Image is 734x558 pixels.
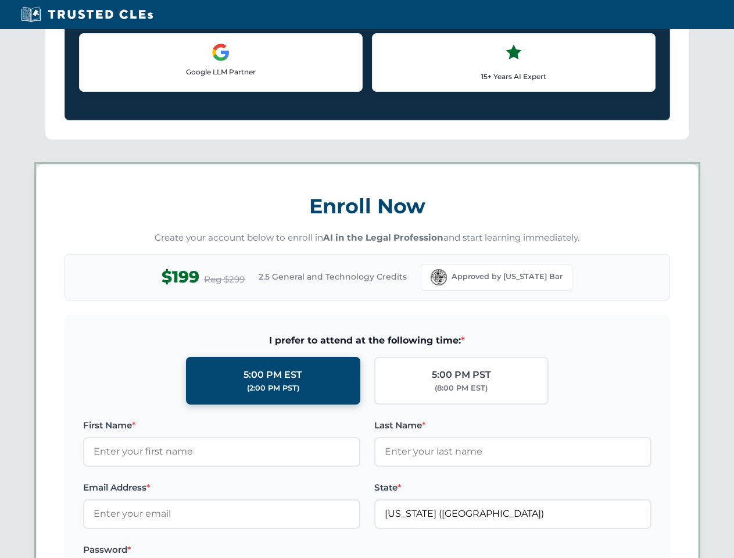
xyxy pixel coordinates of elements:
label: Email Address [83,481,360,495]
input: Enter your first name [83,437,360,466]
span: Reg $299 [204,273,245,287]
input: Florida (FL) [374,499,651,528]
p: Google LLM Partner [89,66,353,77]
label: First Name [83,419,360,432]
div: (2:00 PM PST) [247,382,299,394]
strong: AI in the Legal Profession [323,232,443,243]
label: Password [83,543,360,557]
div: 5:00 PM PST [432,367,491,382]
p: Create your account below to enroll in and start learning immediately. [65,231,670,245]
label: State [374,481,651,495]
h3: Enroll Now [65,188,670,224]
span: Approved by [US_STATE] Bar [452,271,563,282]
input: Enter your last name [374,437,651,466]
span: 2.5 General and Technology Credits [259,270,407,283]
img: Florida Bar [431,269,447,285]
span: I prefer to attend at the following time: [83,333,651,348]
span: $199 [162,264,199,290]
label: Last Name [374,419,651,432]
p: 15+ Years AI Expert [382,71,646,82]
img: Google [212,43,230,62]
img: Trusted CLEs [17,6,156,23]
div: 5:00 PM EST [244,367,302,382]
input: Enter your email [83,499,360,528]
div: (8:00 PM EST) [435,382,488,394]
